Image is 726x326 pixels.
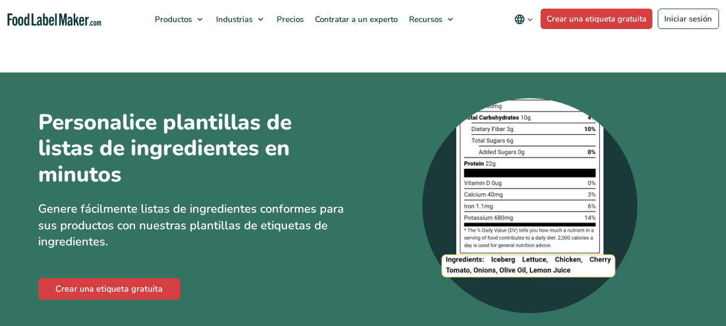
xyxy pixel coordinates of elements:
[38,110,296,188] h1: Personalice plantillas de listas de ingredientes en minutos
[274,14,305,25] span: Precios
[658,9,719,29] a: Iniciar sesión
[38,278,180,300] a: Crear una etiqueta gratuita
[541,9,653,29] a: Crear una etiqueta gratuita
[507,9,541,30] button: Change language
[213,14,254,25] span: Industrias
[152,14,193,25] span: Productos
[422,98,637,313] img: Captura de pantalla ampliada de una lista de ingredientes en la parte inferior de una etiqueta nu...
[312,14,399,25] span: Contratar a un experto
[38,201,355,250] p: Genere fácilmente listas de ingredientes conformes para sus productos con nuestras plantillas de ...
[406,14,443,25] span: Recursos
[8,13,101,26] a: Food Label Maker homepage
